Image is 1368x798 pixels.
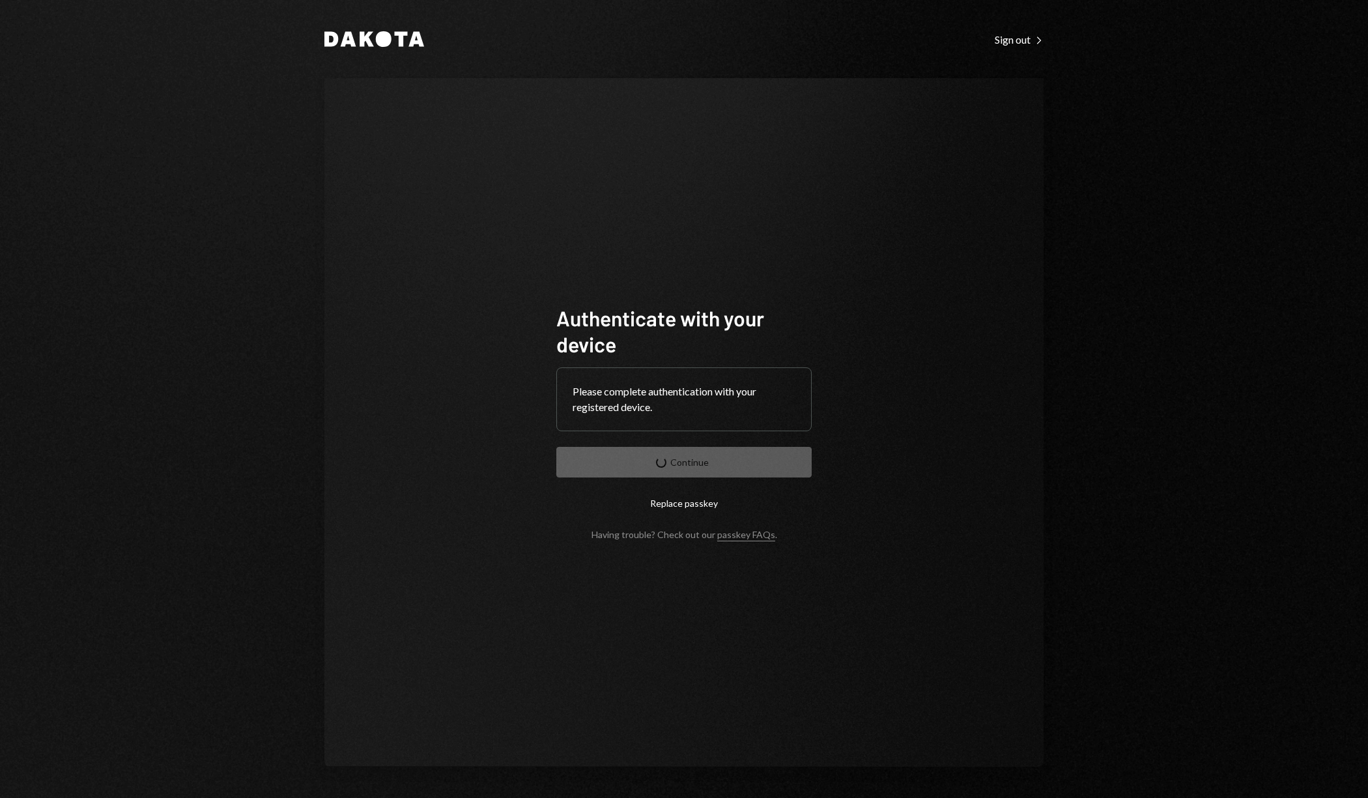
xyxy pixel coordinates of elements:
div: Please complete authentication with your registered device. [573,384,795,415]
button: Replace passkey [556,488,812,519]
a: Sign out [995,32,1044,46]
a: passkey FAQs [717,529,775,541]
h1: Authenticate with your device [556,305,812,357]
div: Sign out [995,33,1044,46]
div: Having trouble? Check out our . [591,529,777,540]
